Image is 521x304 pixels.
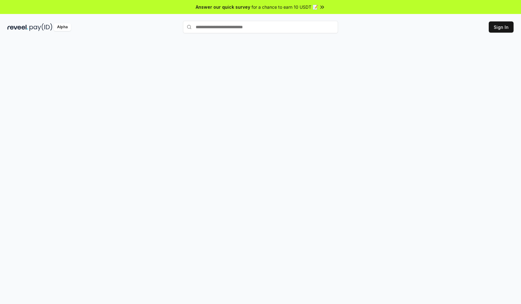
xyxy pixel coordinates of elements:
[252,4,318,10] span: for a chance to earn 10 USDT 📝
[196,4,250,10] span: Answer our quick survey
[489,21,514,33] button: Sign In
[54,23,71,31] div: Alpha
[29,23,52,31] img: pay_id
[7,23,28,31] img: reveel_dark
